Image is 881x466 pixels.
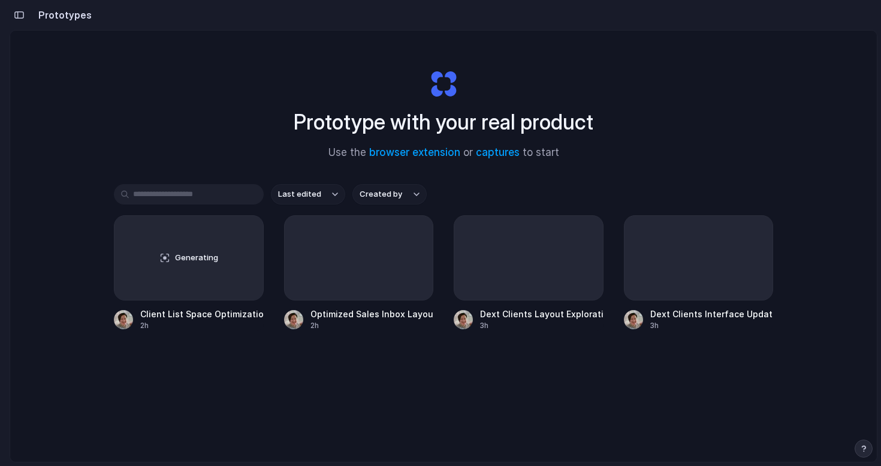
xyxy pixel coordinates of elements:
div: Dext Clients Interface Update [650,308,774,320]
div: 3h [480,320,604,331]
div: Optimized Sales Inbox Layout for Dext Clients [310,308,434,320]
button: Created by [352,184,427,205]
h1: Prototype with your real product [294,106,593,138]
span: Generating [175,252,218,264]
div: 2h [140,320,264,331]
div: 2h [310,320,434,331]
div: 3h [650,320,774,331]
a: Dext Clients Layout Exploration3h [454,215,604,331]
span: Use the or to start [328,145,559,161]
a: GeneratingClient List Space Optimization2h [114,215,264,331]
button: Last edited [271,184,345,205]
span: Created by [360,188,402,200]
a: browser extension [369,146,460,158]
h2: Prototypes [34,8,92,22]
a: Optimized Sales Inbox Layout for Dext Clients2h [284,215,434,331]
span: Last edited [278,188,321,200]
a: Dext Clients Interface Update3h [624,215,774,331]
div: Dext Clients Layout Exploration [480,308,604,320]
a: captures [476,146,520,158]
div: Client List Space Optimization [140,308,264,320]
